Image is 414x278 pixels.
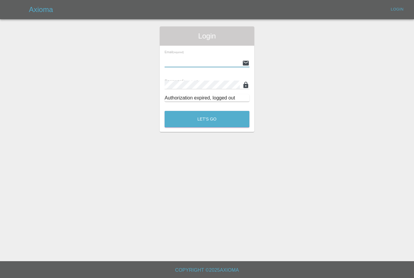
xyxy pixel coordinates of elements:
[184,80,199,83] small: (required)
[165,50,184,54] span: Email
[165,79,198,84] span: Password
[173,51,184,54] small: (required)
[165,94,249,102] div: Authorization expired, logged out
[5,266,409,274] h6: Copyright © 2025 Axioma
[29,5,53,14] h5: Axioma
[388,5,407,14] a: Login
[165,31,249,41] span: Login
[165,111,249,127] button: Let's Go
